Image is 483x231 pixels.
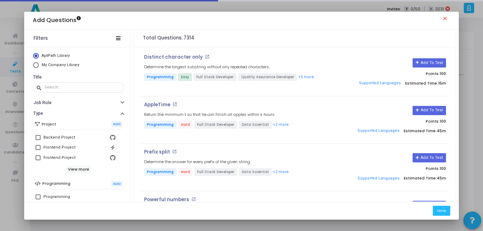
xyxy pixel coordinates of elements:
[438,81,446,86] span: 15m
[355,173,402,184] button: Supported Languages
[144,168,176,176] span: Programming
[172,149,177,154] mat-icon: open_in_new
[33,17,81,24] h3: Add Questions
[238,73,297,81] span: Quality Assurance Developer
[33,36,48,41] div: Filters
[33,111,43,116] h6: Type
[272,122,289,128] button: +2 more
[43,133,75,142] div: Backend Project
[205,54,209,59] mat-icon: open_in_new
[437,129,446,133] span: 45m
[178,73,192,81] span: Easy
[298,74,314,81] button: +5 more
[144,160,251,164] h5: Determine the answer for every prefix of the given string.
[350,125,446,136] p: Estimated Time:
[178,121,193,129] span: Hard
[42,122,56,127] h6: Project
[194,121,237,129] span: Full Stack Developer
[28,108,129,119] button: Type
[144,102,170,108] p: AppleTime
[194,168,237,176] span: Full Stack Developer
[42,53,70,58] span: AptPath Library
[144,54,203,60] p: Distinct character only
[350,78,446,89] p: Estimated Time:
[191,197,196,202] mat-icon: open_in_new
[239,121,272,129] span: Data Scientist
[440,71,446,76] span: 100
[272,169,289,176] button: +2 more
[350,119,446,124] p: Points:
[413,153,446,162] button: Add To Test
[144,112,275,117] h5: Return the minimum t so that he can finish all apples within k hours
[67,166,91,173] h6: View more
[42,63,79,67] span: My Company Library
[144,149,170,155] p: Prefix split
[356,78,403,89] button: Supported Languages
[437,176,446,181] span: 45m
[433,206,450,215] button: Done
[413,106,446,115] button: Add To Test
[413,201,446,210] button: Add To Test
[43,193,70,201] div: Programming
[350,173,446,184] p: Estimated Time:
[33,75,122,80] h6: Title:
[442,15,450,24] mat-icon: close
[172,102,177,107] mat-icon: open_in_new
[144,197,189,203] p: Powerful numbers
[42,181,70,186] h6: Programming
[33,100,52,106] h6: Job Role
[36,85,44,91] mat-icon: search
[44,85,121,90] input: Search...
[43,143,75,152] div: Frontend Project
[440,166,446,171] span: 100
[144,73,176,81] span: Programming
[144,121,176,129] span: Programming
[440,118,446,124] span: 100
[28,97,129,108] button: Job Role
[350,166,446,171] p: Points:
[413,58,446,68] button: Add To Test
[178,168,193,176] span: Hard
[143,35,194,41] h4: Total Questions: 7314
[239,168,272,176] span: Data Scientist
[193,73,237,81] span: Full Stack Developer
[111,181,122,187] span: Auto
[355,125,402,136] button: Supported Languages
[350,71,446,76] p: Points:
[144,65,270,69] h5: Determine the longest substring without any repeated characters.
[43,154,75,162] div: Frontend Project
[33,53,124,70] mat-radio-group: Select Library
[111,121,122,127] span: Auto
